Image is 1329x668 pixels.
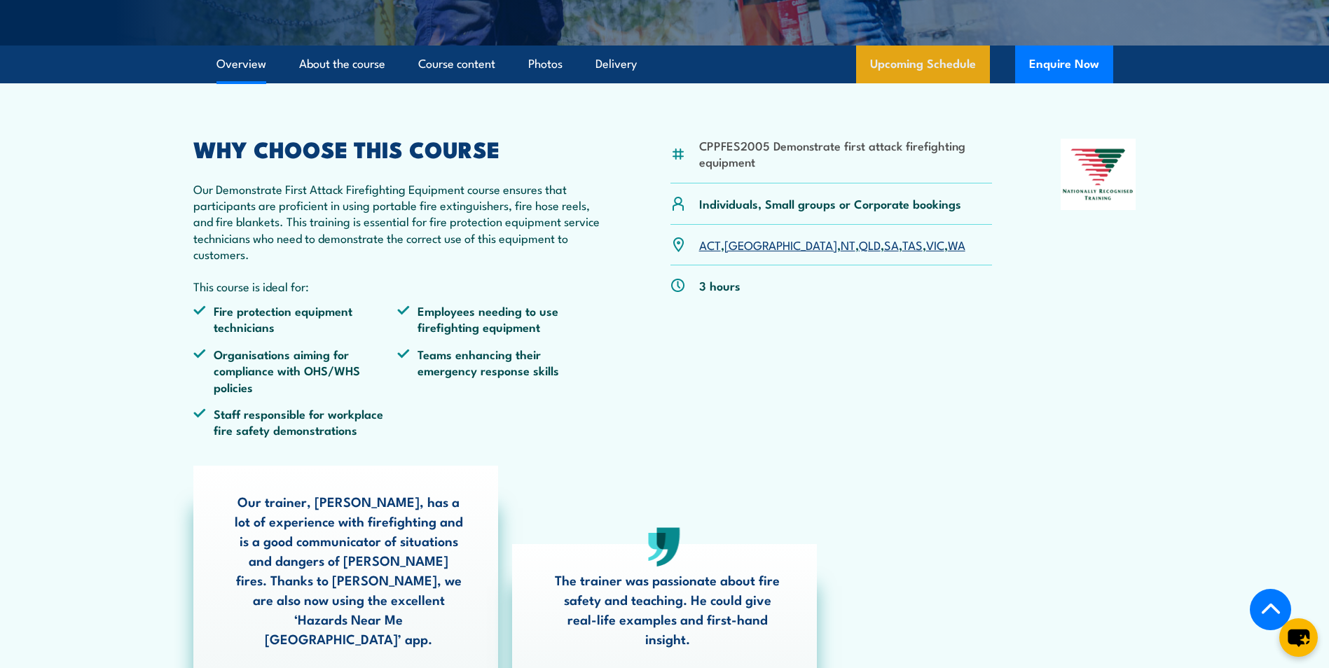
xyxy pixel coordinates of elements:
[856,46,990,83] a: Upcoming Schedule
[235,492,463,648] p: Our trainer, [PERSON_NAME], has a lot of experience with firefighting and is a good communicator ...
[724,236,837,253] a: [GEOGRAPHIC_DATA]
[699,277,741,293] p: 3 hours
[193,278,602,294] p: This course is ideal for:
[299,46,385,83] a: About the course
[699,236,721,253] a: ACT
[595,46,637,83] a: Delivery
[193,181,602,263] p: Our Demonstrate First Attack Firefighting Equipment course ensures that participants are proficie...
[902,236,923,253] a: TAS
[553,570,782,648] p: The trainer was passionate about fire safety and teaching. He could give real-life examples and f...
[699,237,965,253] p: , , , , , , ,
[1279,618,1318,657] button: chat-button
[193,405,398,438] li: Staff responsible for workplace fire safety demonstrations
[418,46,495,83] a: Course content
[193,139,602,158] h2: WHY CHOOSE THIS COURSE
[841,236,855,253] a: NT
[948,236,965,253] a: WA
[397,302,602,335] li: Employees needing to use firefighting equipment
[528,46,563,83] a: Photos
[884,236,899,253] a: SA
[193,346,398,395] li: Organisations aiming for compliance with OHS/WHS policies
[699,137,993,170] li: CPPFES2005 Demonstrate first attack firefighting equipment
[1015,46,1113,83] button: Enquire Now
[216,46,266,83] a: Overview
[926,236,944,253] a: VIC
[193,302,398,335] li: Fire protection equipment technicians
[859,236,881,253] a: QLD
[1061,139,1136,210] img: Nationally Recognised Training logo.
[699,195,961,211] p: Individuals, Small groups or Corporate bookings
[397,346,602,395] li: Teams enhancing their emergency response skills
